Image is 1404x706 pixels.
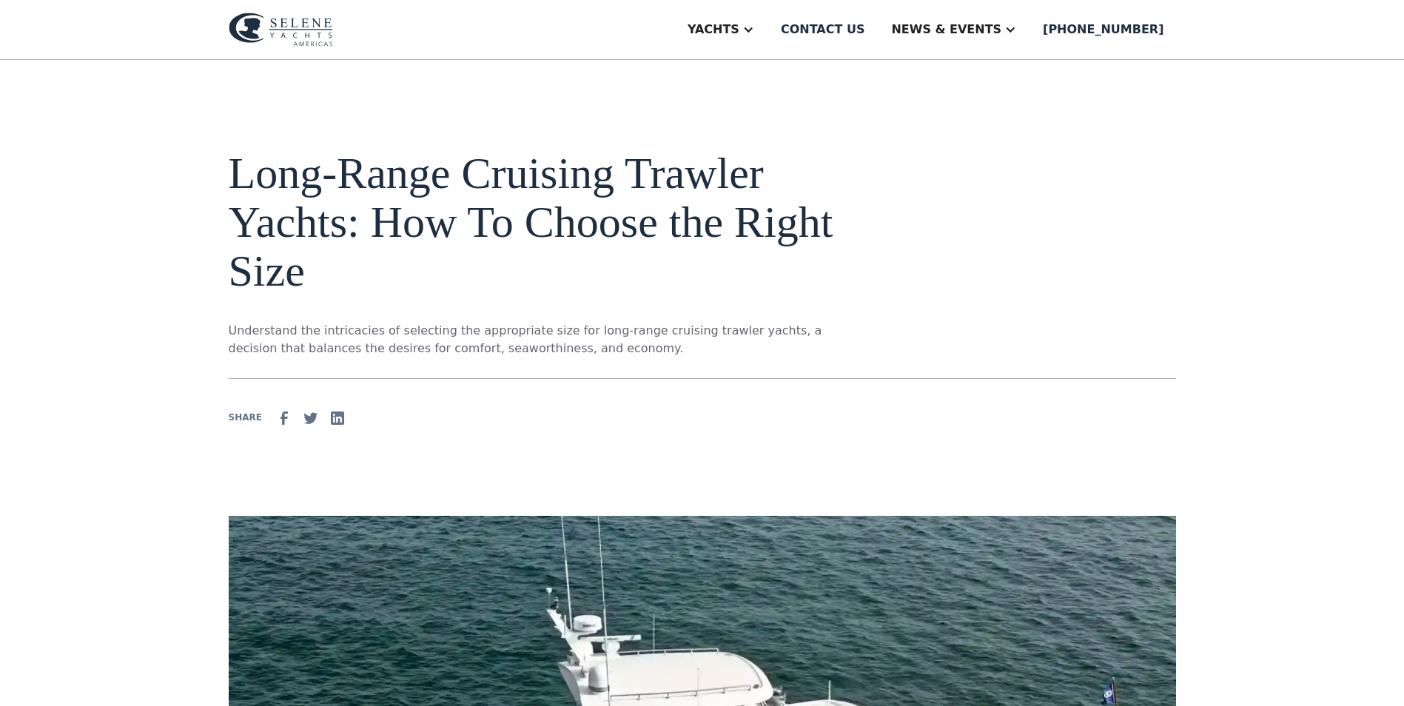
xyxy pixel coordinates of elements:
[891,21,1001,38] div: News & EVENTS
[781,21,865,38] div: Contact us
[688,21,739,38] div: Yachts
[329,409,346,427] img: Linkedin
[229,13,333,47] img: logo
[229,322,844,357] p: Understand the intricacies of selecting the appropriate size for long-range cruising trawler yach...
[229,411,262,424] div: SHARE
[229,149,844,295] h1: Long-Range Cruising Trawler Yachts: How To Choose the Right Size
[275,409,293,427] img: facebook
[1043,21,1163,38] div: [PHONE_NUMBER]
[302,409,320,427] img: Twitter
